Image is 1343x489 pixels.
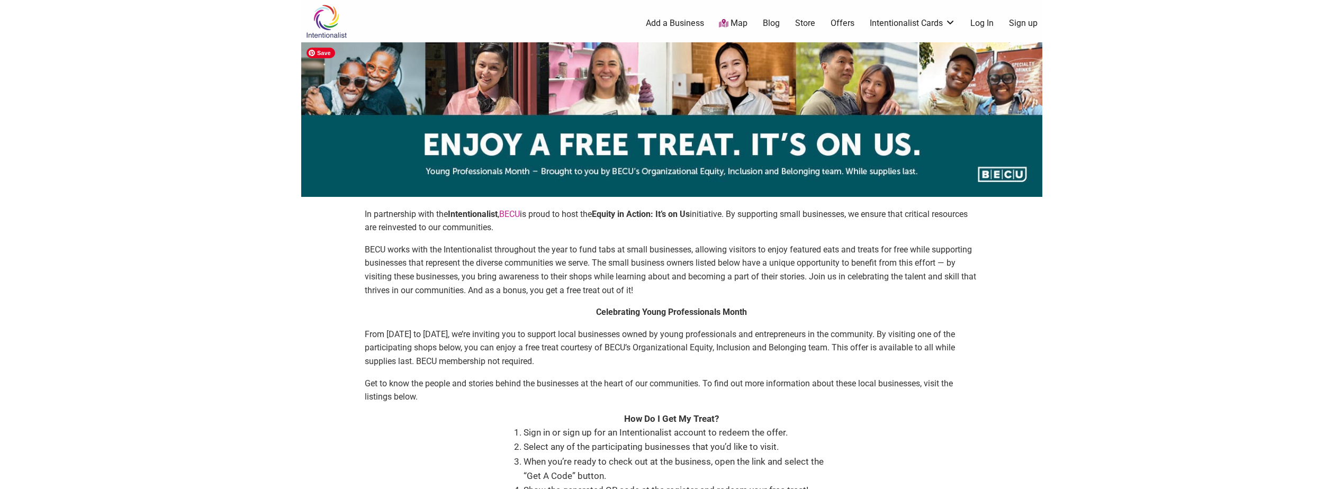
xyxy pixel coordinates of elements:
[596,307,747,317] strong: Celebrating Young Professionals Month
[365,328,979,368] p: From [DATE] to [DATE], we’re inviting you to support local businesses owned by young professional...
[365,243,979,297] p: BECU works with the Intentionalist throughout the year to fund tabs at small businesses, allowing...
[524,425,831,440] li: Sign in or sign up for an Intentionalist account to redeem the offer.
[795,17,815,29] a: Store
[646,17,704,29] a: Add a Business
[524,440,831,454] li: Select any of the participating businesses that you’d like to visit.
[1009,17,1038,29] a: Sign up
[499,209,520,219] a: BECU
[831,17,854,29] a: Offers
[307,48,335,58] span: Save
[365,207,979,234] p: In partnership with the , is proud to host the initiative. By supporting small businesses, we ens...
[592,209,690,219] strong: Equity in Action: It’s on Us
[970,17,994,29] a: Log In
[365,377,979,404] p: Get to know the people and stories behind the businesses at the heart of our communities. To find...
[763,17,780,29] a: Blog
[524,455,831,483] li: When you’re ready to check out at the business, open the link and select the “Get A Code” button.
[719,17,747,30] a: Map
[624,413,719,424] strong: How Do I Get My Treat?
[301,42,1042,197] img: sponsor logo
[448,209,498,219] strong: Intentionalist
[301,4,351,39] img: Intentionalist
[870,17,956,29] a: Intentionalist Cards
